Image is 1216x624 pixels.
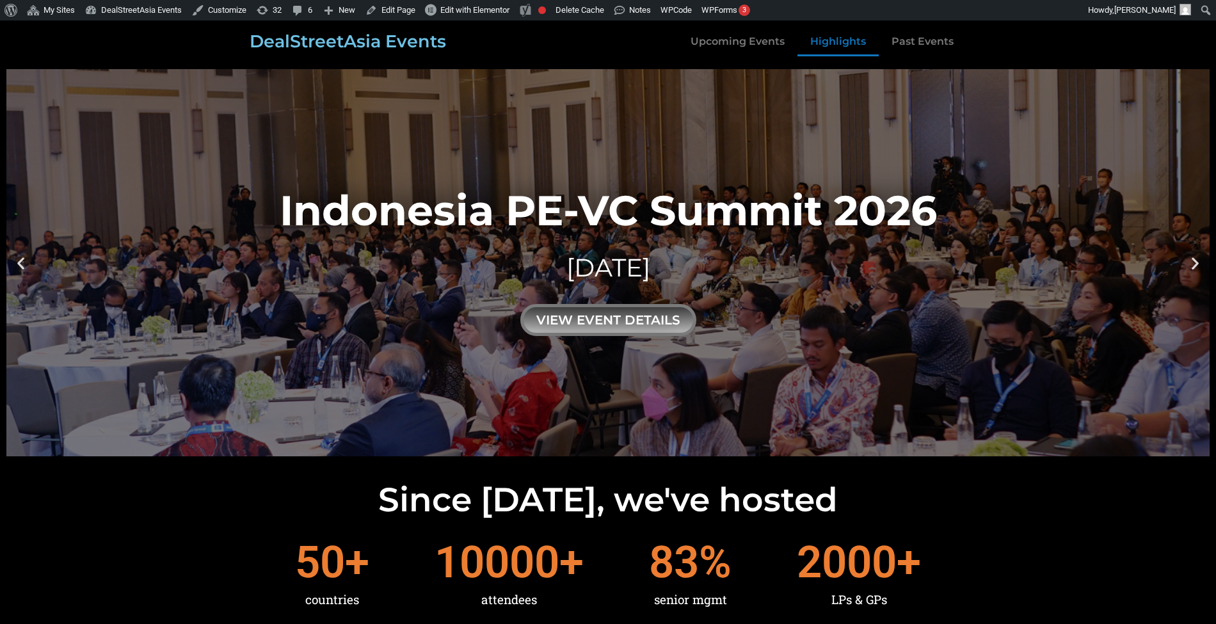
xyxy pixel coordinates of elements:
[699,540,732,584] span: %
[6,69,1210,456] a: Indonesia PE-VC Summit 2026[DATE]view event details
[797,27,879,56] a: Highlights
[600,445,604,449] span: Go to slide 1
[6,483,1210,516] h2: Since [DATE], we've hosted
[612,445,616,449] span: Go to slide 2
[295,584,369,615] div: countries
[879,27,966,56] a: Past Events
[678,27,797,56] a: Upcoming Events
[897,540,921,584] span: +
[440,5,509,15] span: Edit with Elementor
[520,304,696,336] div: view event details
[295,540,345,584] span: 50
[280,189,937,231] div: Indonesia PE-VC Summit 2026
[250,31,446,52] a: DealStreetAsia Events
[649,540,699,584] span: 83
[1114,5,1176,15] span: [PERSON_NAME]
[649,584,732,615] div: senior mgmt
[13,255,29,271] div: Previous slide
[345,540,369,584] span: +
[435,540,559,584] span: 10000
[435,584,584,615] div: attendees
[559,540,584,584] span: +
[797,584,921,615] div: LPs & GPs
[1187,255,1203,271] div: Next slide
[280,250,937,285] div: [DATE]
[538,6,546,14] div: Focus keyphrase not set
[797,540,897,584] span: 2000
[739,4,750,16] div: 3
